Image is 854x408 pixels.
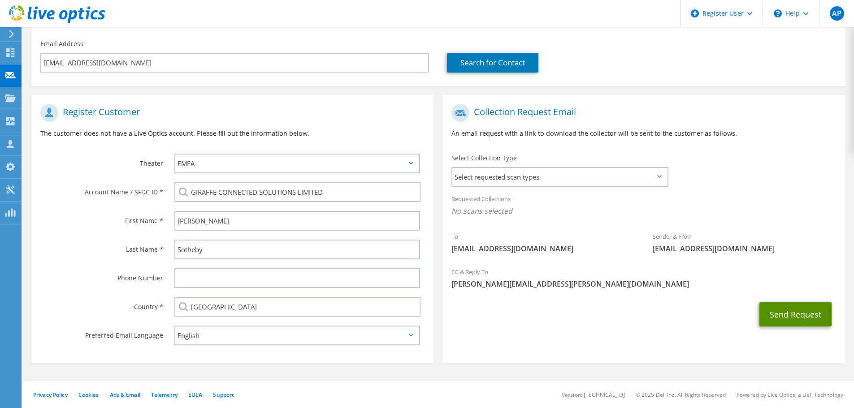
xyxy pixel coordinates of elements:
[562,391,625,399] li: Version: [TECHNICAL_ID]
[40,297,163,311] label: Country *
[40,39,83,48] label: Email Address
[452,168,667,186] span: Select requested scan types
[40,211,163,225] label: First Name *
[451,129,836,138] p: An email request with a link to download the collector will be sent to the customer as follows.
[442,189,845,223] div: Requested Collections
[774,9,782,17] svg: \n
[451,279,836,289] span: [PERSON_NAME][EMAIL_ADDRESS][PERSON_NAME][DOMAIN_NAME]
[644,227,845,258] div: Sender & From
[442,227,644,258] div: To
[830,6,844,21] span: AP
[110,391,140,399] a: Ads & Email
[40,129,425,138] p: The customer does not have a Live Optics account. Please fill out the information below.
[40,154,163,168] label: Theater
[151,391,178,399] a: Telemetry
[636,391,726,399] li: © 2025 Dell Inc. All Rights Reserved
[213,391,234,399] a: Support
[451,244,635,253] span: [EMAIL_ADDRESS][DOMAIN_NAME]
[737,391,843,399] li: Powered by Live Optics, a Dell Technology
[442,262,845,293] div: CC & Reply To
[33,391,68,399] a: Privacy Policy
[451,104,831,122] h1: Collection Request Email
[40,240,163,254] label: Last Name *
[759,302,832,326] button: Send Request
[40,326,163,340] label: Preferred Email Language
[40,104,420,122] h1: Register Customer
[653,244,836,253] span: [EMAIL_ADDRESS][DOMAIN_NAME]
[188,391,202,399] a: EULA
[78,391,99,399] a: Cookies
[40,182,163,197] label: Account Name / SFDC ID *
[451,154,517,163] label: Select Collection Type
[447,53,538,73] a: Search for Contact
[451,206,836,216] span: No scans selected
[40,268,163,283] label: Phone Number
